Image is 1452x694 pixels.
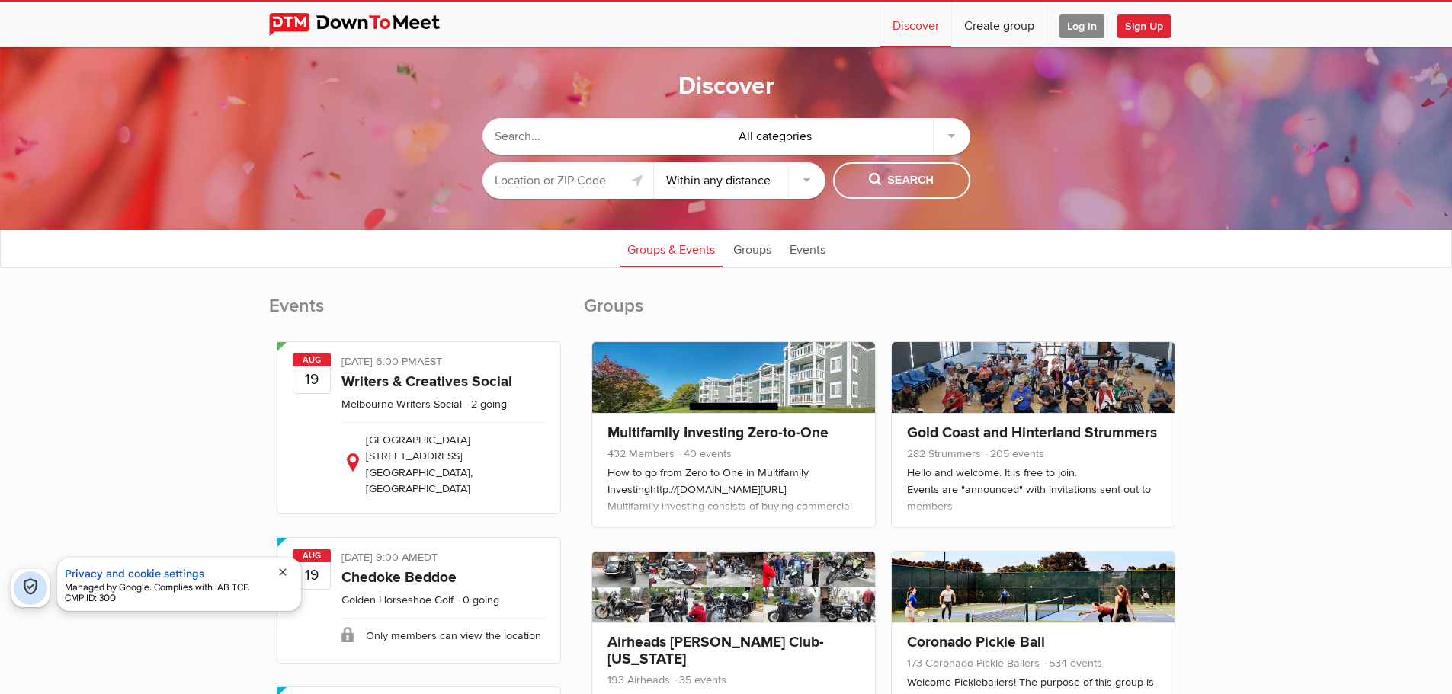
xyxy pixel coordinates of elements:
b: 19 [293,561,330,589]
span: 282 Strummers [907,447,981,460]
a: Multifamily Investing Zero-to-One [607,424,829,442]
span: Search [869,172,934,189]
span: Australia/Sydney [417,355,442,368]
span: 534 events [1043,657,1102,670]
span: 40 events [678,447,732,460]
span: [GEOGRAPHIC_DATA] [STREET_ADDRESS] [GEOGRAPHIC_DATA], [GEOGRAPHIC_DATA] [366,433,473,496]
span: America/Toronto [418,551,438,564]
div: [DATE] 9:00 AM [341,549,545,569]
button: Search [833,162,970,199]
b: 19 [293,366,330,393]
span: 193 Airheads [607,673,670,686]
a: Writers & Creatives Social [341,373,512,391]
img: DownToMeet [269,13,463,36]
div: All categories [726,118,970,155]
span: 432 Members [607,447,675,460]
span: Aug [293,549,331,562]
li: 0 going [457,593,499,606]
a: Create group [952,2,1047,47]
a: Melbourne Writers Social [341,398,462,411]
h2: Events [269,294,569,334]
a: Gold Coast and Hinterland Strummers [907,424,1157,442]
div: [DATE] 6:00 PM [341,353,545,373]
a: Groups & Events [620,229,723,267]
input: Location or ZIP-Code [482,162,654,199]
a: Events [782,229,833,267]
span: Sign Up [1117,14,1171,38]
h1: Discover [678,71,774,103]
span: 35 events [673,673,726,686]
span: 205 events [984,447,1044,460]
a: Golden Horseshoe Golf [341,593,454,606]
span: Log In [1059,14,1104,38]
div: Only members can view the location [341,618,545,652]
li: 2 going [465,398,507,411]
a: Discover [880,2,951,47]
span: Aug [293,353,331,366]
a: Coronado Pickle Ball [907,633,1045,651]
span: 173 Coronado Pickle Ballers [907,657,1040,670]
input: Search... [482,118,726,155]
a: Groups [726,229,779,267]
a: Airheads [PERSON_NAME] Club-[US_STATE] [607,633,824,668]
h2: Groups [584,294,1184,334]
a: Chedoke Beddoe [341,568,457,587]
a: Sign Up [1117,2,1183,47]
a: Log In [1047,2,1117,47]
